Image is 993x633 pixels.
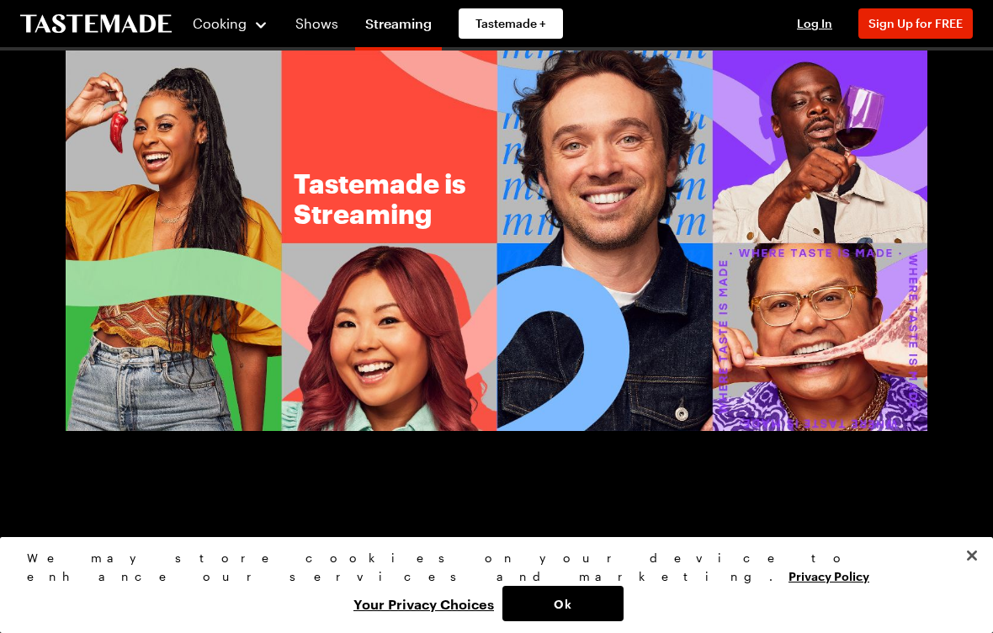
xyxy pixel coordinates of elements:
[789,567,869,583] a: More information about your privacy, opens in a new tab
[953,537,990,574] button: Close
[502,586,624,621] button: Ok
[797,16,832,30] span: Log In
[345,586,502,621] button: Your Privacy Choices
[355,3,442,51] a: Streaming
[858,8,973,39] button: Sign Up for FREE
[192,3,268,44] button: Cooking
[27,549,952,621] div: Privacy
[475,15,546,32] span: Tastemade +
[459,8,563,39] a: Tastemade +
[193,15,247,31] span: Cooking
[294,168,563,229] h1: Tastemade is Streaming
[781,15,848,32] button: Log In
[20,14,172,34] a: To Tastemade Home Page
[27,549,952,586] div: We may store cookies on your device to enhance our services and marketing.
[868,16,963,30] span: Sign Up for FREE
